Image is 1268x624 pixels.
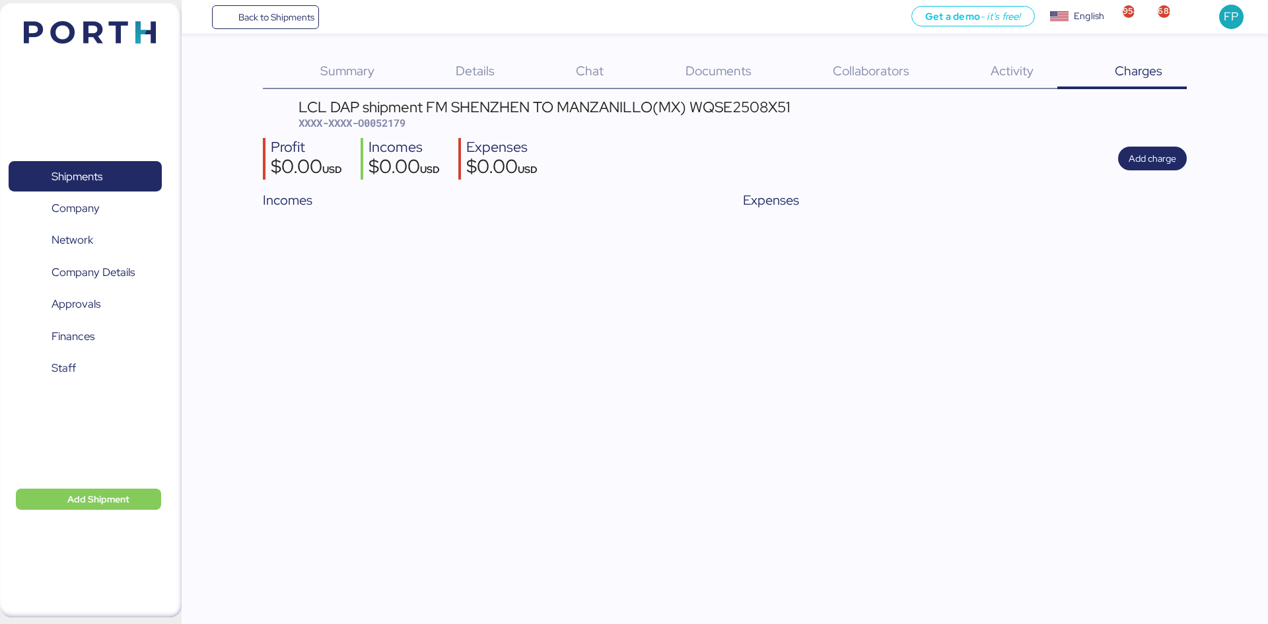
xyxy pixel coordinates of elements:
a: Approvals [9,289,162,320]
span: Summary [320,62,374,79]
a: Staff [9,353,162,384]
span: Collaborators [833,62,909,79]
div: Incomes [369,138,440,157]
div: Incomes [263,190,706,210]
button: Menu [190,6,212,28]
div: LCL DAP shipment FM SHENZHEN TO MANZANILLO(MX) WQSE2508X51 [299,100,790,114]
span: Staff [52,359,76,378]
span: Details [456,62,495,79]
span: Finances [52,327,94,346]
span: Approvals [52,295,100,314]
span: Company [52,199,100,218]
span: USD [420,163,440,176]
span: Add Shipment [67,491,129,507]
span: Shipments [52,167,102,186]
span: Charges [1115,62,1162,79]
span: Back to Shipments [238,9,314,25]
span: USD [322,163,342,176]
div: Expenses [466,138,538,157]
span: XXXX-XXXX-O0052179 [299,116,405,129]
a: Finances [9,322,162,352]
span: Company Details [52,263,135,282]
span: FP [1224,8,1238,25]
span: Activity [991,62,1034,79]
span: Network [52,230,93,250]
div: Expenses [743,190,1186,210]
a: Back to Shipments [212,5,320,29]
a: Company [9,193,162,224]
span: Chat [576,62,604,79]
a: Network [9,225,162,256]
div: $0.00 [369,157,440,180]
span: Add charge [1129,151,1176,166]
a: Shipments [9,161,162,191]
button: Add Shipment [16,489,161,510]
button: Add charge [1118,147,1187,170]
div: $0.00 [466,157,538,180]
div: $0.00 [271,157,342,180]
div: Profit [271,138,342,157]
span: Documents [686,62,752,79]
span: USD [518,163,538,176]
a: Company Details [9,258,162,288]
div: English [1074,9,1104,23]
